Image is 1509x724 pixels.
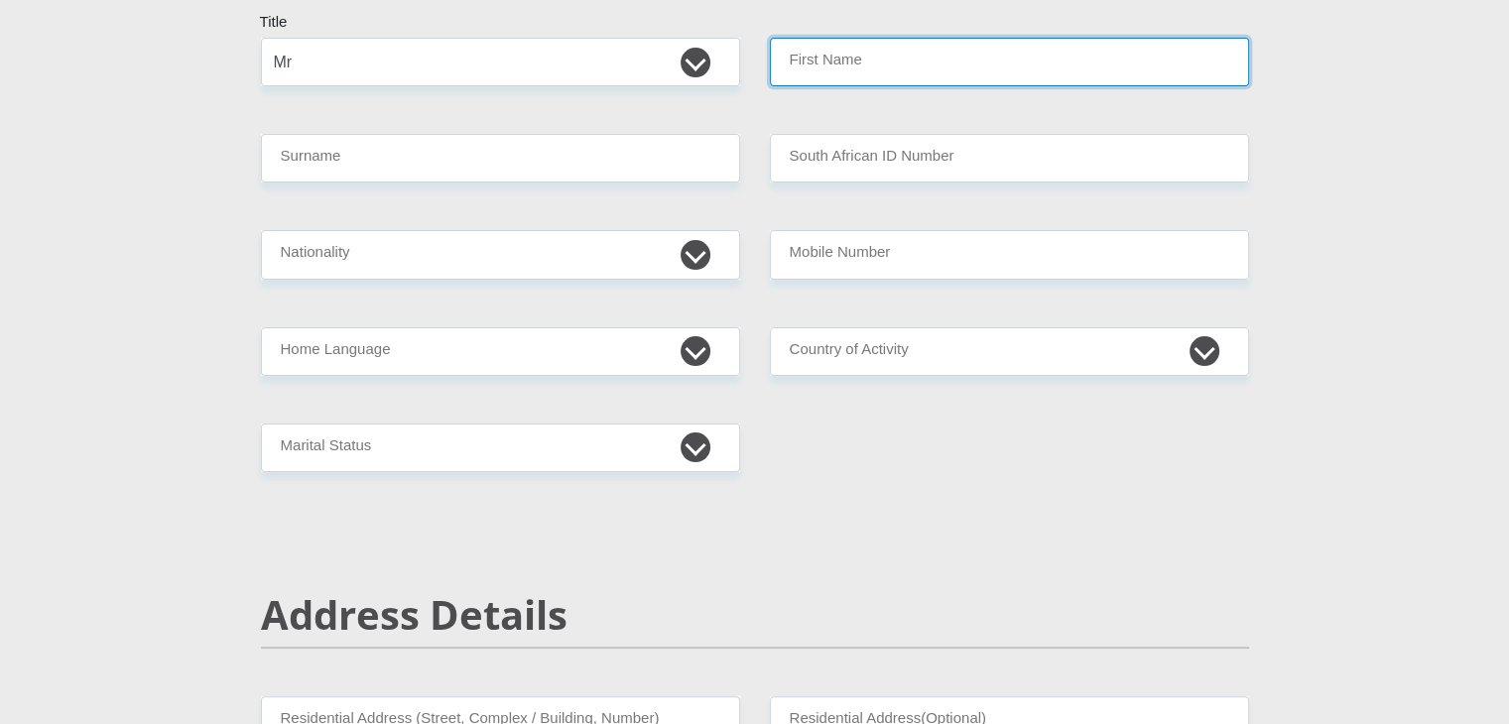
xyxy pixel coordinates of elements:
input: Contact Number [770,230,1249,279]
input: ID Number [770,134,1249,182]
h2: Address Details [261,591,1249,639]
input: Surname [261,134,740,182]
input: First Name [770,38,1249,86]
